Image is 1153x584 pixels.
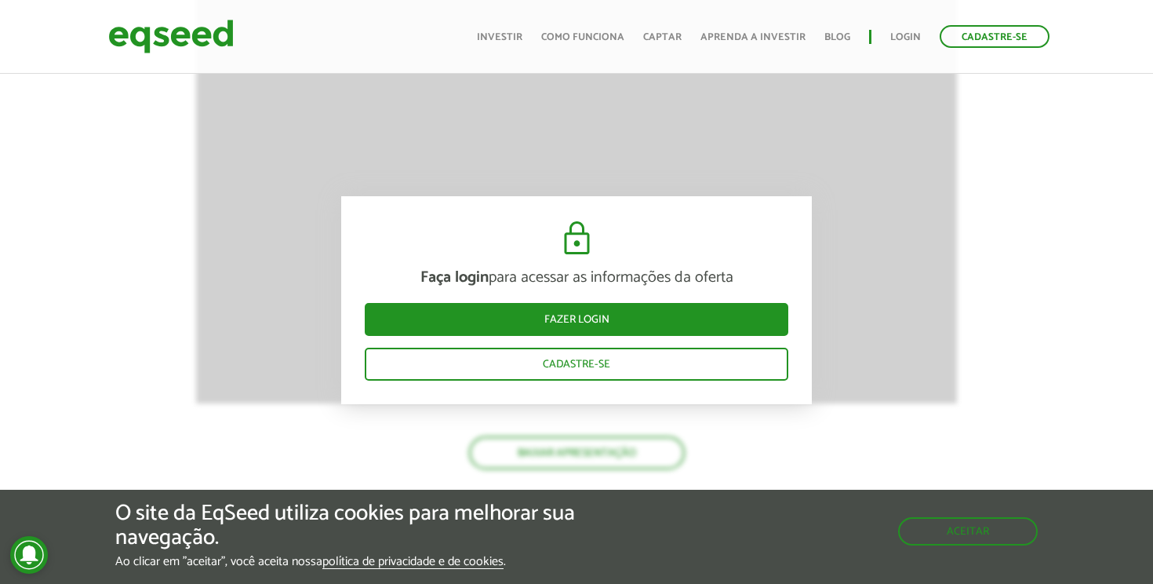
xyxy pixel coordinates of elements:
a: Login [890,32,921,42]
a: Fazer login [365,303,788,336]
h5: O site da EqSeed utiliza cookies para melhorar sua navegação. [115,502,669,550]
p: Ao clicar em "aceitar", você aceita nossa . [115,554,669,569]
img: EqSeed [108,16,234,57]
a: Captar [643,32,682,42]
img: cadeado.svg [558,220,596,257]
a: Blog [824,32,850,42]
strong: Faça login [420,265,489,290]
a: Investir [477,32,522,42]
button: Aceitar [898,517,1038,546]
p: para acessar as informações da oferta [365,268,788,287]
a: política de privacidade e de cookies [322,556,504,569]
a: Cadastre-se [365,348,788,381]
a: Como funciona [541,32,624,42]
a: Aprenda a investir [700,32,806,42]
a: Cadastre-se [940,25,1049,48]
